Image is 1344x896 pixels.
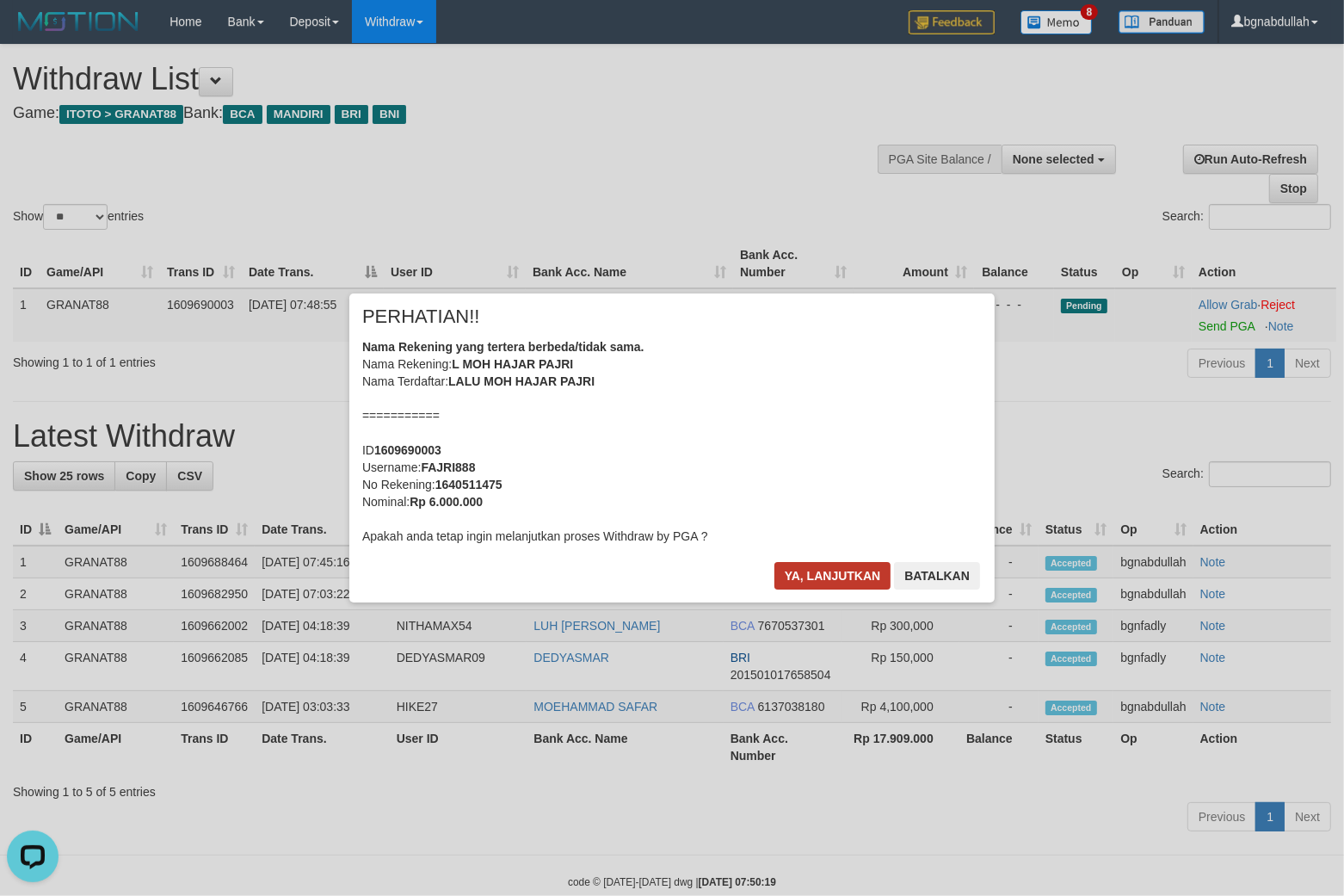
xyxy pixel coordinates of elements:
button: Open LiveChat chat widget [7,7,59,59]
button: Batalkan [894,562,980,590]
b: 1609690003 [374,443,441,457]
b: Nama Rekening yang tertera berbeda/tidak sama. [362,340,644,354]
b: LALU MOH HAJAR PAJRI [448,374,595,388]
b: L MOH HAJAR PAJRI [452,357,573,371]
b: 1640511475 [435,478,502,491]
button: Ya, lanjutkan [774,562,891,590]
span: PERHATIAN!! [362,308,480,325]
b: Rp 6.000.000 [410,495,483,509]
div: Nama Rekening: Nama Terdaftar: =========== ID Username: No Rekening: Nominal: Apakah anda tetap i... [362,338,982,545]
b: FAJRI888 [421,460,475,474]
